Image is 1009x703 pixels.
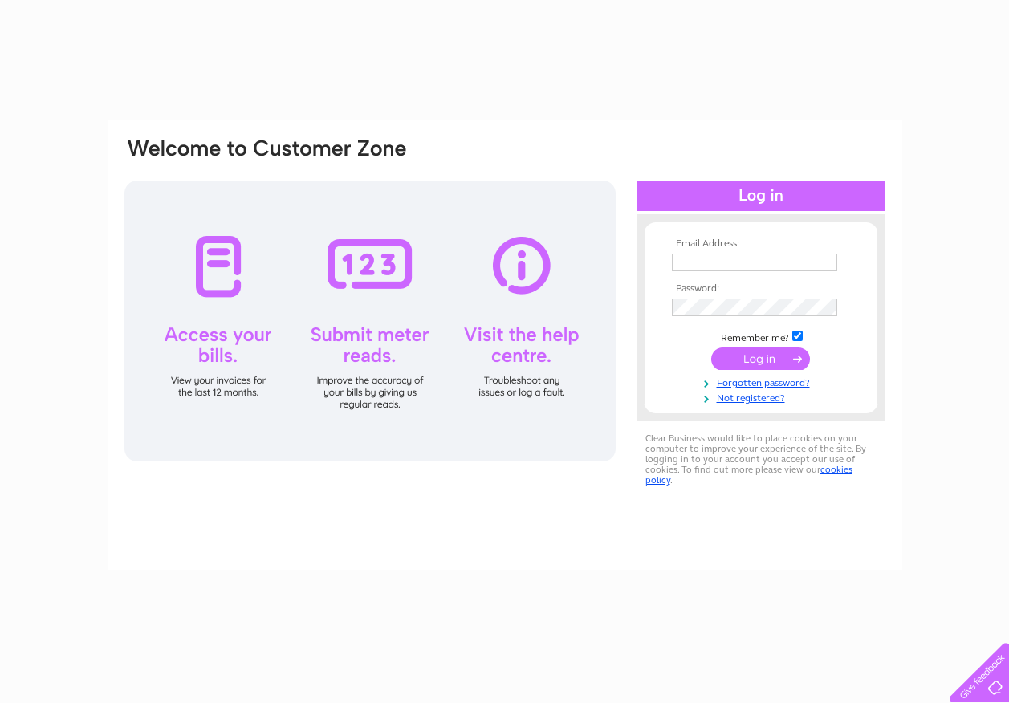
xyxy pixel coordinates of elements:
[668,238,854,250] th: Email Address:
[645,464,852,486] a: cookies policy
[711,347,810,370] input: Submit
[668,328,854,344] td: Remember me?
[672,374,854,389] a: Forgotten password?
[637,425,885,494] div: Clear Business would like to place cookies on your computer to improve your experience of the sit...
[668,283,854,295] th: Password:
[672,389,854,404] a: Not registered?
